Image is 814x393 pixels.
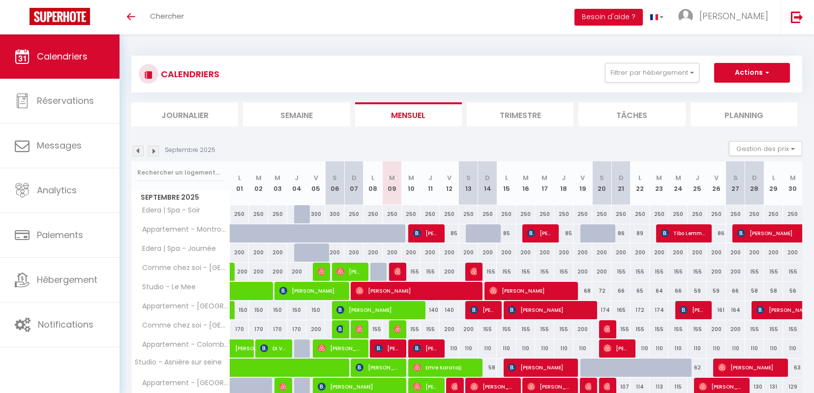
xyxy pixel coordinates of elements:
[352,173,357,182] abbr: D
[631,339,650,358] div: 110
[605,63,699,83] button: Filtrer par hébergement
[611,320,631,338] div: 155
[497,339,516,358] div: 110
[37,184,77,196] span: Analytics
[650,301,669,319] div: 174
[578,102,685,126] li: Tâches
[413,339,439,358] span: [PERSON_NAME]
[355,102,462,126] li: Mensuel
[295,173,299,182] abbr: J
[691,102,797,126] li: Planning
[318,262,324,281] span: [PERSON_NAME]
[573,339,593,358] div: 110
[592,282,611,300] div: 72
[726,161,745,205] th: 27
[516,320,535,338] div: 155
[527,224,553,242] span: [PERSON_NAME]
[611,263,631,281] div: 155
[688,263,707,281] div: 155
[137,164,224,181] input: Rechercher un logement...
[638,173,641,182] abbr: L
[592,243,611,262] div: 200
[650,320,669,338] div: 155
[235,334,258,353] span: [PERSON_NAME]
[497,224,516,242] div: 85
[459,320,478,338] div: 200
[707,263,726,281] div: 200
[783,339,802,358] div: 110
[497,161,516,205] th: 15
[133,243,218,254] span: Edera | Spa - Journée
[158,63,219,85] h3: CALENDRIERS
[611,205,631,223] div: 250
[783,243,802,262] div: 200
[726,301,745,319] div: 164
[402,205,421,223] div: 250
[325,205,344,223] div: 300
[478,243,497,262] div: 200
[336,262,362,281] span: [PERSON_NAME]
[783,282,802,300] div: 56
[688,282,707,300] div: 59
[554,263,573,281] div: 155
[650,339,669,358] div: 110
[336,320,343,338] span: [PERSON_NAME]
[707,282,726,300] div: 59
[745,339,764,358] div: 110
[230,320,249,338] div: 170
[675,173,681,182] abbr: M
[580,173,585,182] abbr: V
[421,320,440,338] div: 155
[726,263,745,281] div: 200
[516,243,535,262] div: 200
[726,320,745,338] div: 200
[791,11,803,23] img: logout
[238,173,241,182] abbr: L
[650,205,669,223] div: 250
[287,301,306,319] div: 150
[783,359,802,377] div: 63
[332,173,337,182] abbr: S
[764,263,783,281] div: 155
[356,320,362,338] span: [PERSON_NAME]
[661,224,706,242] span: Tibo Lemmens
[344,161,363,205] th: 07
[707,205,726,223] div: 250
[133,224,232,235] span: Appartement - Montrouge 2
[230,263,249,281] div: 200
[764,243,783,262] div: 200
[592,205,611,223] div: 250
[497,320,516,338] div: 155
[650,243,669,262] div: 200
[363,205,383,223] div: 250
[133,359,222,366] span: Studio - Asnière sur seine
[592,161,611,205] th: 20
[268,301,287,319] div: 150
[485,173,490,182] abbr: D
[478,263,497,281] div: 155
[573,282,593,300] div: 68
[421,205,440,223] div: 250
[249,161,268,205] th: 02
[508,358,572,377] span: [PERSON_NAME]
[631,301,650,319] div: 172
[440,161,459,205] th: 12
[132,190,230,205] span: Septembre 2025
[592,263,611,281] div: 200
[230,161,249,205] th: 01
[325,243,344,262] div: 200
[733,173,738,182] abbr: S
[325,161,344,205] th: 06
[516,205,535,223] div: 250
[764,282,783,300] div: 58
[678,9,693,24] img: ...
[554,224,573,242] div: 85
[318,339,362,358] span: [PERSON_NAME]
[268,243,287,262] div: 200
[516,263,535,281] div: 155
[707,224,726,242] div: 86
[470,262,477,281] span: [PERSON_NAME]
[133,301,232,312] span: Appartement - [GEOGRAPHIC_DATA] XVII
[554,243,573,262] div: 200
[535,339,554,358] div: 110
